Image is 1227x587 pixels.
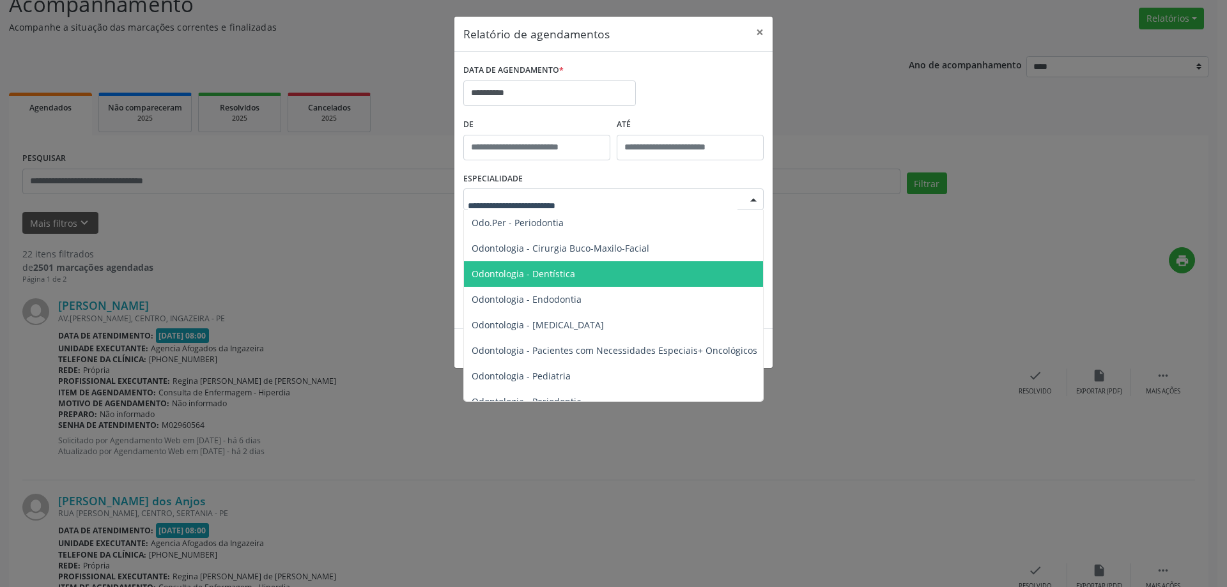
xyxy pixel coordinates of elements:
span: Odontologia - Dentística [472,268,575,280]
span: Odontologia - Pacientes com Necessidades Especiais+ Oncológicos [472,344,757,356]
span: Odontologia - Pediatria [472,370,571,382]
label: DATA DE AGENDAMENTO [463,61,564,80]
span: Odontologia - Periodontia [472,395,582,408]
span: Odo.Per - Periodontia [472,217,564,229]
label: ATÉ [617,115,764,135]
span: Odontologia - [MEDICAL_DATA] [472,319,604,331]
button: Close [747,17,773,48]
label: ESPECIALIDADE [463,169,523,189]
span: Odontologia - Cirurgia Buco-Maxilo-Facial [472,242,649,254]
span: Odontologia - Endodontia [472,293,582,305]
label: De [463,115,610,135]
h5: Relatório de agendamentos [463,26,610,42]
